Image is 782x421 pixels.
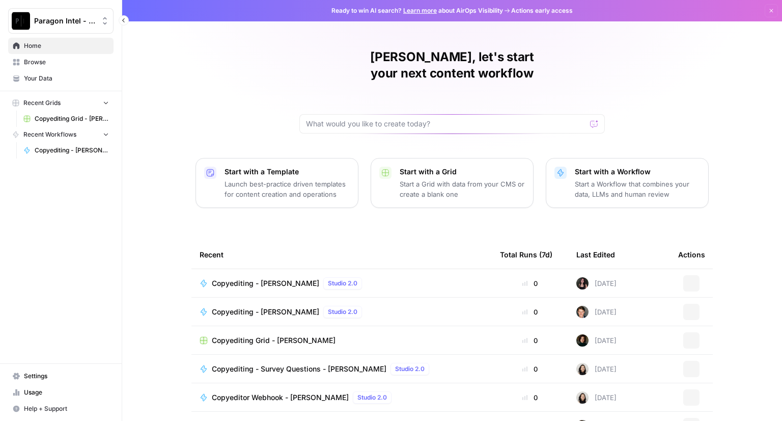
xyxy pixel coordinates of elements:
a: Your Data [8,70,114,87]
a: Learn more [403,7,437,14]
div: [DATE] [576,391,617,404]
button: Recent Grids [8,95,114,111]
div: 0 [500,364,560,374]
span: Copyediting - [PERSON_NAME] [35,146,109,155]
span: Help + Support [24,404,109,413]
div: Recent [200,241,484,269]
a: Browse [8,54,114,70]
span: Paragon Intel - Copyediting [34,16,96,26]
div: Actions [678,241,705,269]
span: Home [24,41,109,50]
h1: [PERSON_NAME], let's start your next content workflow [299,49,605,82]
span: Copyediting Grid - [PERSON_NAME] [212,335,336,346]
input: What would you like to create today? [306,119,586,129]
span: Actions early access [511,6,573,15]
img: 5nlru5lqams5xbrbfyykk2kep4hl [576,277,589,290]
span: Settings [24,372,109,381]
p: Start with a Grid [400,167,525,177]
div: [DATE] [576,334,617,347]
span: Studio 2.0 [357,393,387,402]
button: Workspace: Paragon Intel - Copyediting [8,8,114,34]
a: Copyeditor Webhook - [PERSON_NAME]Studio 2.0 [200,391,484,404]
span: Your Data [24,74,109,83]
p: Launch best-practice driven templates for content creation and operations [225,179,350,199]
p: Start with a Workflow [575,167,700,177]
div: Last Edited [576,241,615,269]
a: Usage [8,384,114,401]
span: Studio 2.0 [328,279,357,288]
a: Settings [8,368,114,384]
span: Recent Workflows [23,130,76,139]
p: Start a Workflow that combines your data, LLMs and human review [575,179,700,199]
div: Total Runs (7d) [500,241,552,269]
a: Copyediting Grid - [PERSON_NAME] [19,111,114,127]
img: qw00ik6ez51o8uf7vgx83yxyzow9 [576,306,589,318]
a: Copyediting - [PERSON_NAME]Studio 2.0 [200,306,484,318]
button: Recent Workflows [8,127,114,142]
a: Copyediting Grid - [PERSON_NAME] [200,335,484,346]
span: Copyediting - [PERSON_NAME] [212,307,319,317]
span: Studio 2.0 [328,307,357,317]
div: 0 [500,307,560,317]
span: Copyediting - Survey Questions - [PERSON_NAME] [212,364,386,374]
span: Ready to win AI search? about AirOps Visibility [331,6,503,15]
span: Copyediting Grid - [PERSON_NAME] [35,114,109,123]
img: Paragon Intel - Copyediting Logo [12,12,30,30]
span: Recent Grids [23,98,61,108]
div: 0 [500,278,560,288]
span: Copyeditor Webhook - [PERSON_NAME] [212,392,349,403]
button: Start with a GridStart a Grid with data from your CMS or create a blank one [371,158,534,208]
div: 0 [500,335,560,346]
img: trpfjrwlykpjh1hxat11z5guyxrg [576,334,589,347]
div: [DATE] [576,306,617,318]
span: Browse [24,58,109,67]
span: Studio 2.0 [395,364,425,374]
a: Copyediting - [PERSON_NAME] [19,142,114,159]
div: [DATE] [576,363,617,375]
a: Copyediting - [PERSON_NAME]Studio 2.0 [200,277,484,290]
div: [DATE] [576,277,617,290]
button: Start with a TemplateLaunch best-practice driven templates for content creation and operations [195,158,358,208]
a: Home [8,38,114,54]
button: Start with a WorkflowStart a Workflow that combines your data, LLMs and human review [546,158,709,208]
a: Copyediting - Survey Questions - [PERSON_NAME]Studio 2.0 [200,363,484,375]
span: Usage [24,388,109,397]
div: 0 [500,392,560,403]
button: Help + Support [8,401,114,417]
img: t5ef5oef8zpw1w4g2xghobes91mw [576,363,589,375]
span: Copyediting - [PERSON_NAME] [212,278,319,288]
img: t5ef5oef8zpw1w4g2xghobes91mw [576,391,589,404]
p: Start a Grid with data from your CMS or create a blank one [400,179,525,199]
p: Start with a Template [225,167,350,177]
